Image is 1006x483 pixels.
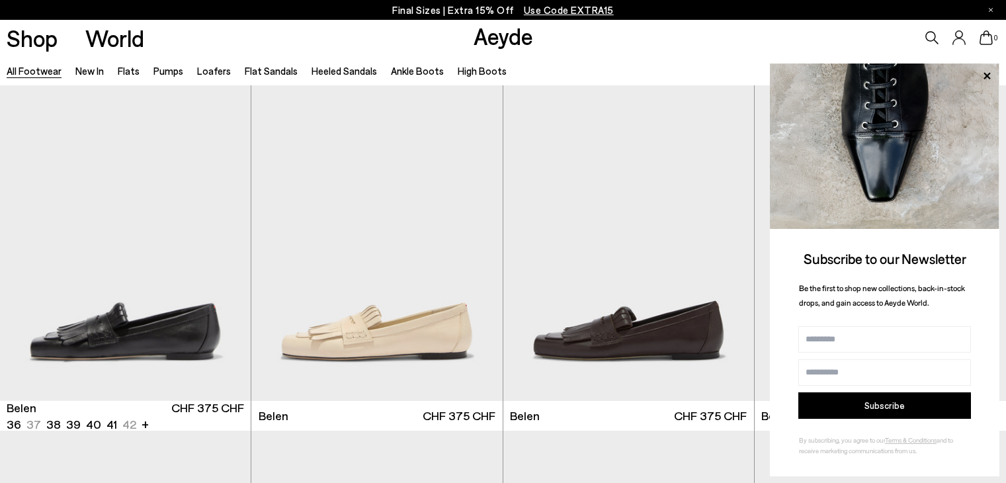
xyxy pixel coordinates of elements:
a: Heeled Sandals [312,65,377,77]
div: 2 / 6 [251,85,501,401]
a: World [85,26,144,50]
img: ca3f721fb6ff708a270709c41d776025.jpg [770,64,999,229]
li: 41 [106,416,117,433]
li: 40 [86,416,101,433]
a: All Footwear [7,65,62,77]
a: Ankle Boots [391,65,444,77]
li: 36 [7,416,21,433]
span: CHF 375 CHF [171,400,244,433]
li: 39 [66,416,81,433]
a: Belen CHF 375 CHF [755,401,1006,431]
a: Terms & Conditions [885,436,937,444]
img: Belen Tassel Loafers [251,85,501,401]
span: CHF 375 CHF [423,408,495,424]
img: Belen Tassel Loafers [755,85,1006,401]
a: Flat Sandals [245,65,298,77]
span: Belen [510,408,540,424]
span: Belen [761,408,791,424]
a: Aeyde [474,22,533,50]
a: Flats [118,65,140,77]
span: 0 [993,34,999,42]
span: Subscribe to our Newsletter [804,250,966,267]
a: Loafers [197,65,231,77]
li: 38 [46,416,61,433]
a: Pumps [153,65,183,77]
img: Belen Tassel Loafers [251,85,502,401]
li: + [142,415,149,433]
a: 0 [980,30,993,45]
span: By subscribing, you agree to our [799,436,885,444]
span: CHF 375 CHF [674,408,747,424]
button: Subscribe [798,392,971,419]
a: High Boots [458,65,507,77]
span: Be the first to shop new collections, back-in-stock drops, and gain access to Aeyde World. [799,283,965,308]
a: Shop [7,26,58,50]
ul: variant [7,416,132,433]
p: Final Sizes | Extra 15% Off [392,2,614,19]
a: Belen CHF 375 CHF [251,401,502,431]
img: Belen Tassel Loafers [503,85,754,401]
span: Belen [7,400,36,416]
a: New In [75,65,104,77]
span: Belen [259,408,288,424]
a: Belen CHF 375 CHF [503,401,754,431]
span: Navigate to /collections/ss25-final-sizes [524,4,614,16]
